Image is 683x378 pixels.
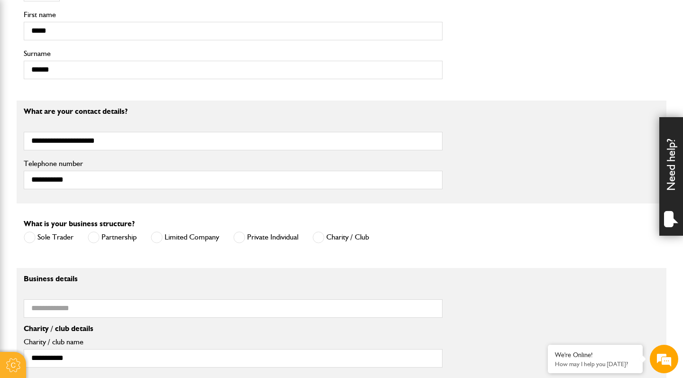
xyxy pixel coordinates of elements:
p: What are your contact details? [24,108,443,115]
label: Sole Trader [24,231,74,243]
label: Surname [24,50,443,57]
div: Need help? [659,117,683,236]
input: Enter your email address [12,116,173,137]
input: Enter your phone number [12,144,173,165]
label: Private Individual [233,231,298,243]
p: Business details [24,275,443,283]
label: First name [24,11,443,18]
div: We're Online! [555,351,636,359]
label: Charity / club name [24,338,443,346]
div: Chat with us now [49,53,159,65]
label: Limited Company [151,231,219,243]
input: Enter your last name [12,88,173,109]
label: Partnership [88,231,137,243]
label: Telephone number [24,160,443,167]
p: How may I help you today? [555,360,636,368]
div: Minimize live chat window [156,5,178,28]
textarea: Type your message and hit 'Enter' [12,172,173,284]
label: Charity / Club [313,231,369,243]
img: d_20077148190_company_1631870298795_20077148190 [16,53,40,66]
p: Charity / club details [24,325,443,332]
label: What is your business structure? [24,220,135,228]
em: Start Chat [129,292,172,305]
